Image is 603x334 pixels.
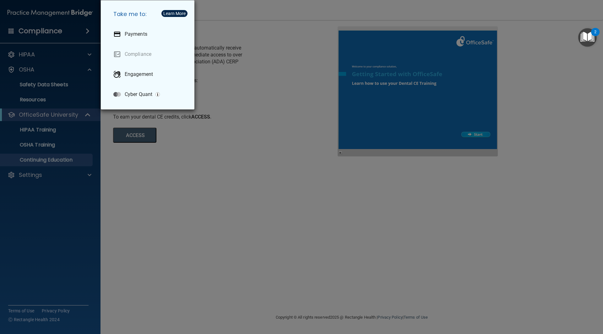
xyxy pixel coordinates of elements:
[163,11,186,16] div: Learn More
[108,45,189,63] a: Compliance
[594,32,596,40] div: 2
[125,31,147,37] p: Payments
[108,86,189,103] a: Cyber Quant
[108,66,189,83] a: Engagement
[108,25,189,43] a: Payments
[108,5,189,23] h5: Take me to:
[125,91,152,98] p: Cyber Quant
[161,10,187,17] button: Learn More
[125,71,153,77] p: Engagement
[578,28,597,47] button: Open Resource Center, 2 new notifications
